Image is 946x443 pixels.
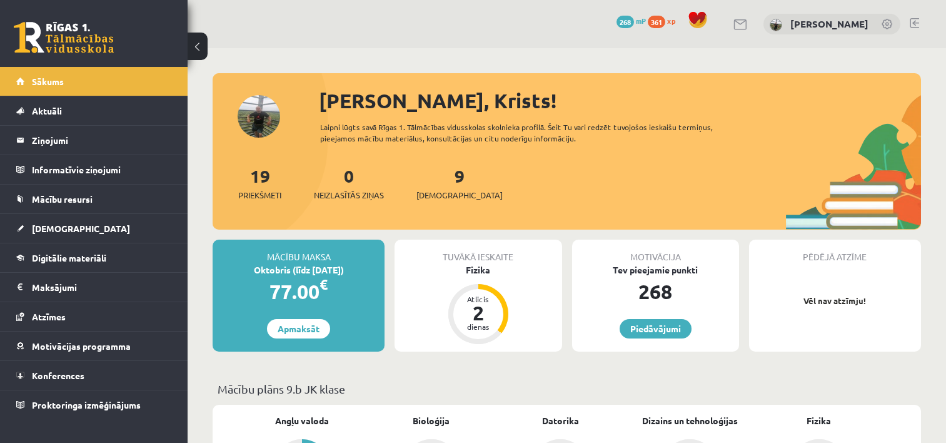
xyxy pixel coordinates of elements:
a: Fizika [807,414,831,427]
div: 268 [572,277,739,307]
div: Mācību maksa [213,240,385,263]
a: 268 mP [616,16,646,26]
legend: Informatīvie ziņojumi [32,155,172,184]
a: Maksājumi [16,273,172,302]
div: Tev pieejamie punkti [572,263,739,277]
a: Konferences [16,361,172,390]
span: 361 [648,16,665,28]
a: Informatīvie ziņojumi [16,155,172,184]
div: Tuvākā ieskaite [395,240,561,263]
legend: Maksājumi [32,273,172,302]
p: Mācību plāns 9.b JK klase [218,380,916,397]
span: Sākums [32,76,64,87]
span: Neizlasītās ziņas [314,189,384,201]
a: Angļu valoda [275,414,329,427]
span: [DEMOGRAPHIC_DATA] [32,223,130,234]
div: [PERSON_NAME], Krists! [319,86,921,116]
a: Proktoringa izmēģinājums [16,390,172,419]
span: Atzīmes [32,311,66,322]
a: [PERSON_NAME] [790,18,868,30]
a: 19Priekšmeti [238,165,281,201]
a: Dizains un tehnoloģijas [642,414,738,427]
span: Priekšmeti [238,189,281,201]
div: dienas [460,323,497,330]
span: 268 [616,16,634,28]
a: Digitālie materiāli [16,243,172,272]
div: Laipni lūgts savā Rīgas 1. Tālmācības vidusskolas skolnieka profilā. Šeit Tu vari redzēt tuvojošo... [320,121,745,144]
span: Digitālie materiāli [32,252,106,263]
span: Mācību resursi [32,193,93,205]
a: Piedāvājumi [620,319,692,339]
div: Fizika [395,263,561,277]
img: Krists Robinsons [770,19,782,31]
span: € [320,275,328,293]
a: Apmaksāt [267,319,330,339]
span: Motivācijas programma [32,340,131,352]
a: Rīgas 1. Tālmācības vidusskola [14,22,114,53]
span: mP [636,16,646,26]
a: 9[DEMOGRAPHIC_DATA] [416,165,503,201]
a: Fizika Atlicis 2 dienas [395,263,561,346]
legend: Ziņojumi [32,126,172,155]
div: 2 [460,303,497,323]
p: Vēl nav atzīmju! [755,295,915,307]
a: [DEMOGRAPHIC_DATA] [16,214,172,243]
span: Konferences [32,370,84,381]
a: Mācību resursi [16,185,172,213]
a: Bioloģija [413,414,450,427]
div: 77.00 [213,277,385,307]
a: Aktuāli [16,96,172,125]
a: Datorika [542,414,579,427]
span: xp [667,16,675,26]
a: 0Neizlasītās ziņas [314,165,384,201]
span: [DEMOGRAPHIC_DATA] [416,189,503,201]
div: Pēdējā atzīme [749,240,921,263]
a: Sākums [16,67,172,96]
a: Motivācijas programma [16,332,172,360]
div: Oktobris (līdz [DATE]) [213,263,385,277]
a: 361 xp [648,16,682,26]
div: Atlicis [460,295,497,303]
a: Ziņojumi [16,126,172,155]
a: Atzīmes [16,302,172,331]
span: Aktuāli [32,105,62,116]
div: Motivācija [572,240,739,263]
span: Proktoringa izmēģinājums [32,399,141,410]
